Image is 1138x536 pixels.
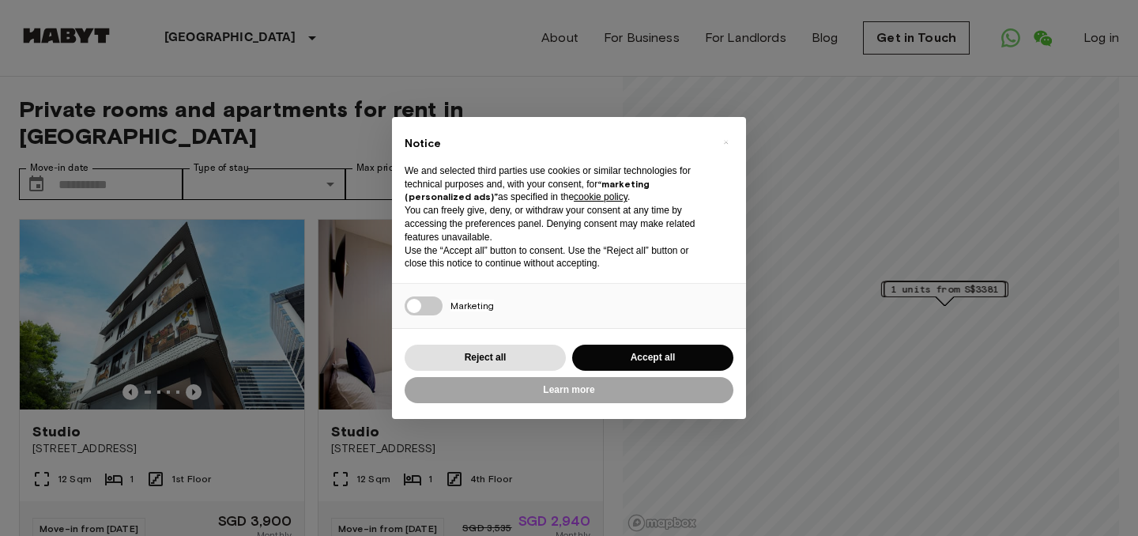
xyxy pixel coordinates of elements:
[405,178,650,203] strong: “marketing (personalized ads)”
[574,191,627,202] a: cookie policy
[572,345,733,371] button: Accept all
[405,244,708,271] p: Use the “Accept all” button to consent. Use the “Reject all” button or close this notice to conti...
[723,133,729,152] span: ×
[405,204,708,243] p: You can freely give, deny, or withdraw your consent at any time by accessing the preferences pane...
[450,300,494,311] span: Marketing
[405,136,708,152] h2: Notice
[405,377,733,403] button: Learn more
[405,345,566,371] button: Reject all
[713,130,738,155] button: Close this notice
[405,164,708,204] p: We and selected third parties use cookies or similar technologies for technical purposes and, wit...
